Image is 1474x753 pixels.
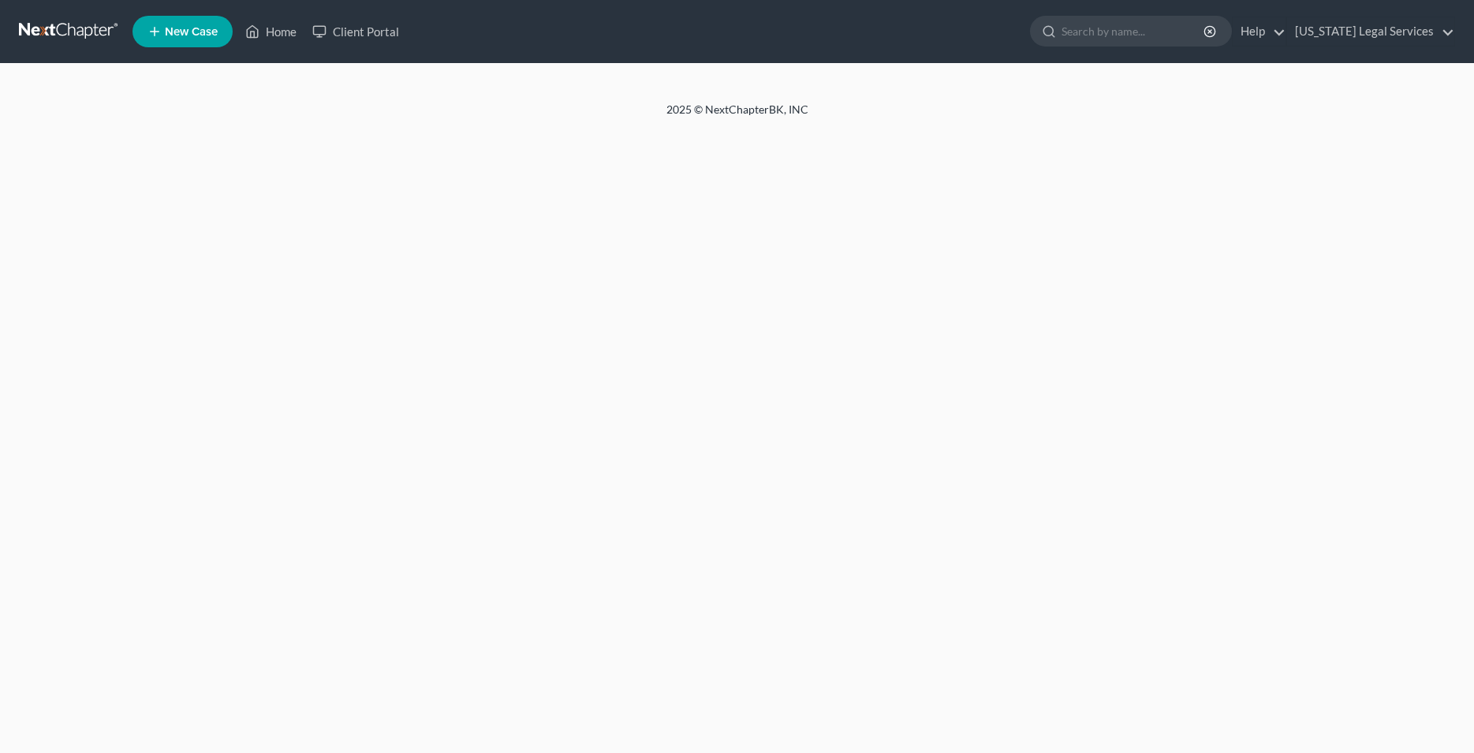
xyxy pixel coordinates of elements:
[237,17,304,46] a: Home
[304,17,407,46] a: Client Portal
[1062,17,1206,46] input: Search by name...
[165,26,218,38] span: New Case
[1233,17,1286,46] a: Help
[1287,17,1454,46] a: [US_STATE] Legal Services
[288,102,1187,130] div: 2025 © NextChapterBK, INC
